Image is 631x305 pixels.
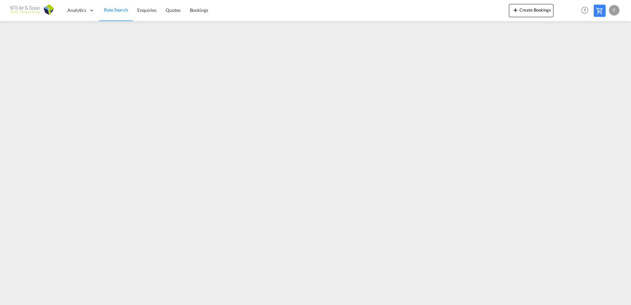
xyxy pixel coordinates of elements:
img: af31b1c0b01f11ecbc353f8e72265e29.png [10,3,54,18]
span: Enquiries [137,7,156,13]
div: Help [579,5,594,17]
div: T [609,5,619,16]
md-icon: icon-plus 400-fg [512,6,519,14]
span: Quotes [166,7,180,13]
button: icon-plus 400-fgCreate Bookings [509,4,553,17]
span: Analytics [67,7,86,14]
span: Rate Search [104,7,128,13]
span: Help [579,5,590,16]
span: Bookings [190,7,208,13]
